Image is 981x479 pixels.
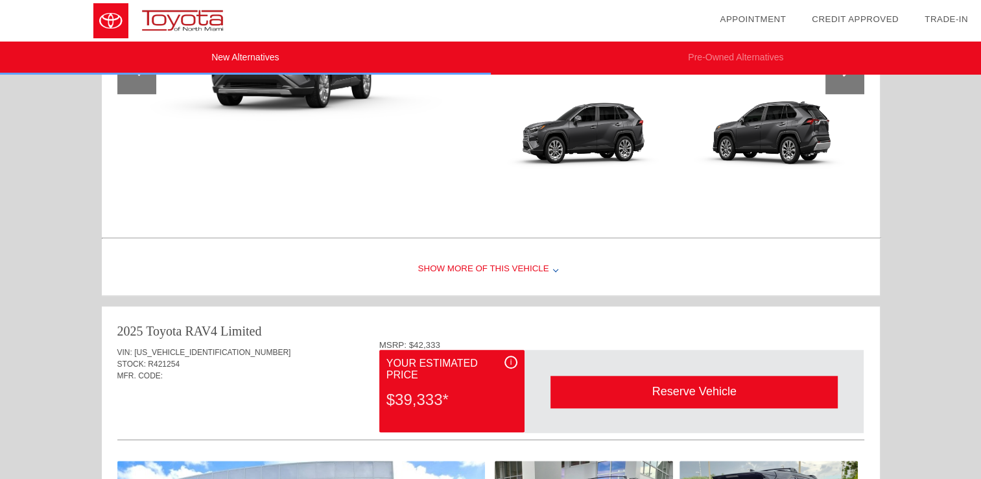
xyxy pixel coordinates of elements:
img: a699d7c2485ff4fa17e24cd6fd1917c8.png [680,72,858,206]
div: $39,333* [386,383,517,417]
div: MSRP: $42,333 [379,340,864,350]
span: MFR. CODE: [117,371,163,380]
div: Your Estimated Price [386,356,517,383]
div: i [504,356,517,369]
span: R421254 [148,360,180,369]
span: STOCK: [117,360,146,369]
div: 2025 Toyota RAV4 [117,322,218,340]
a: Credit Approved [812,14,899,24]
div: Limited [220,322,261,340]
a: Appointment [720,14,786,24]
span: [US_VEHICLE_IDENTIFICATION_NUMBER] [134,348,290,357]
span: VIN: [117,348,132,357]
div: Show More of this Vehicle [102,243,880,295]
div: Quoted on [DATE] 4:16:32 PM [117,401,864,422]
div: Reserve Vehicle [550,376,838,408]
img: 86323c06df89d7b55e6a540ca0fcaad1.png [495,72,673,206]
a: Trade-In [925,14,968,24]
